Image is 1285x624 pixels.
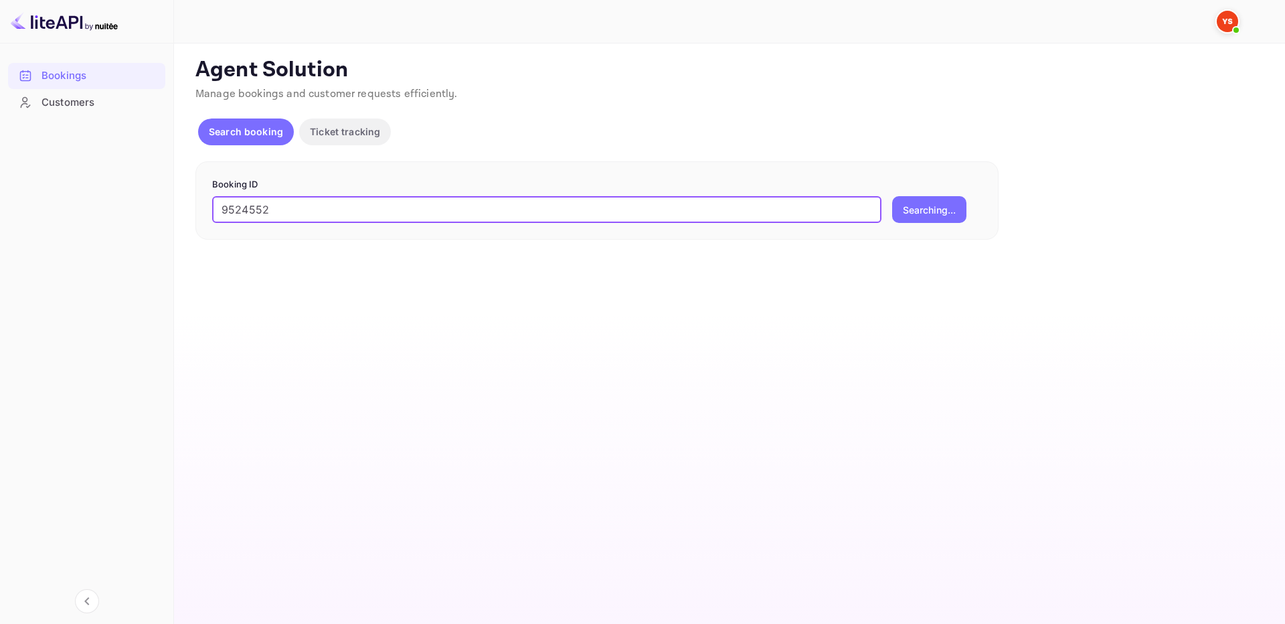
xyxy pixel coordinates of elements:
[212,196,881,223] input: Enter Booking ID (e.g., 63782194)
[209,125,283,139] p: Search booking
[212,178,982,191] p: Booking ID
[892,196,966,223] button: Searching...
[8,63,165,88] a: Bookings
[1217,11,1238,32] img: Yandex Support
[195,87,458,101] span: Manage bookings and customer requests efficiently.
[8,90,165,114] a: Customers
[310,125,380,139] p: Ticket tracking
[41,95,159,110] div: Customers
[41,68,159,84] div: Bookings
[195,57,1261,84] p: Agent Solution
[8,90,165,116] div: Customers
[8,63,165,89] div: Bookings
[75,589,99,613] button: Collapse navigation
[11,11,118,32] img: LiteAPI logo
